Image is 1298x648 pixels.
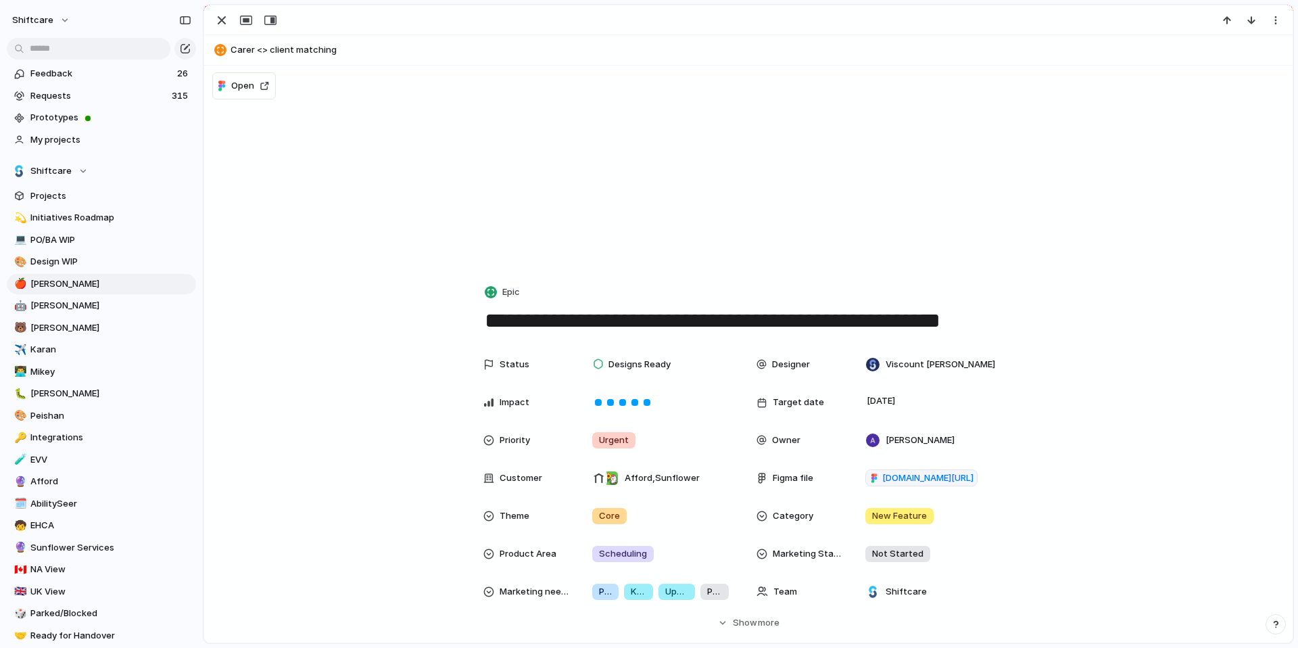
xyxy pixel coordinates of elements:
[30,111,191,124] span: Prototypes
[773,547,843,561] span: Marketing Status
[482,283,524,302] button: Epic
[7,603,196,624] a: 🎲Parked/Blocked
[30,255,191,269] span: Design WIP
[773,509,813,523] span: Category
[30,387,191,400] span: [PERSON_NAME]
[7,340,196,360] a: ✈️Karan
[30,541,191,555] span: Sunflower Services
[7,230,196,250] a: 💻PO/BA WIP
[7,406,196,426] a: 🎨Peishan
[7,471,196,492] a: 🔮Afford
[30,585,191,599] span: UK View
[30,299,191,313] span: [PERSON_NAME]
[886,434,955,447] span: [PERSON_NAME]
[12,14,53,27] span: shiftcare
[14,364,24,379] div: 👨‍💻
[773,396,824,409] span: Target date
[30,365,191,379] span: Mikey
[872,509,927,523] span: New Feature
[14,474,24,490] div: 🔮
[14,628,24,643] div: 🤝
[14,452,24,467] div: 🧪
[599,509,620,523] span: Core
[500,358,529,371] span: Status
[7,252,196,272] a: 🎨Design WIP
[14,430,24,446] div: 🔑
[7,64,196,84] a: Feedback26
[608,358,671,371] span: Designs Ready
[30,607,191,620] span: Parked/Blocked
[12,409,26,423] button: 🎨
[30,89,168,103] span: Requests
[14,408,24,423] div: 🎨
[12,629,26,643] button: 🤝
[12,453,26,467] button: 🧪
[7,559,196,580] div: 🇨🇦NA View
[14,606,24,622] div: 🎲
[12,321,26,335] button: 🐻
[14,254,24,270] div: 🎨
[7,296,196,316] a: 🤖[PERSON_NAME]
[772,358,810,371] span: Designer
[12,299,26,313] button: 🤖
[7,208,196,228] a: 💫Initiatives Roadmap
[30,497,191,511] span: AbilitySeer
[212,72,276,99] button: Open
[483,611,1013,635] button: Showmore
[12,387,26,400] button: 🐛
[872,547,923,561] span: Not Started
[7,186,196,206] a: Projects
[30,475,191,488] span: Afford
[210,39,1287,61] button: Carer <> client matching
[500,396,529,409] span: Impact
[599,585,612,599] span: Product Page
[12,343,26,356] button: ✈️
[30,133,191,147] span: My projects
[7,274,196,294] a: 🍎[PERSON_NAME]
[14,276,24,292] div: 🍎
[599,547,647,561] span: Scheduling
[12,563,26,576] button: 🇨🇦
[7,450,196,470] div: 🧪EVV
[30,233,191,247] span: PO/BA WIP
[665,585,688,599] span: Update Recent Releases
[7,515,196,536] a: 🧒EHCA
[12,475,26,488] button: 🔮
[7,427,196,448] a: 🔑Integrations
[12,365,26,379] button: 👨‍💻
[773,585,797,599] span: Team
[14,342,24,358] div: ✈️
[882,471,973,485] span: [DOMAIN_NAME][URL]
[12,585,26,599] button: 🇬🇧
[502,285,520,299] span: Epic
[7,130,196,150] a: My projects
[500,434,530,447] span: Priority
[30,277,191,291] span: [PERSON_NAME]
[7,384,196,404] div: 🐛[PERSON_NAME]
[733,616,757,630] span: Show
[7,582,196,602] a: 🇬🇧UK View
[12,541,26,555] button: 🔮
[172,89,191,103] span: 315
[7,626,196,646] a: 🤝Ready for Handover
[7,362,196,382] a: 👨‍💻Mikey
[7,86,196,106] a: Requests315
[758,616,779,630] span: more
[7,538,196,558] a: 🔮Sunflower Services
[14,232,24,248] div: 💻
[30,519,191,532] span: EHCA
[7,494,196,514] a: 🗓️AbilitySeer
